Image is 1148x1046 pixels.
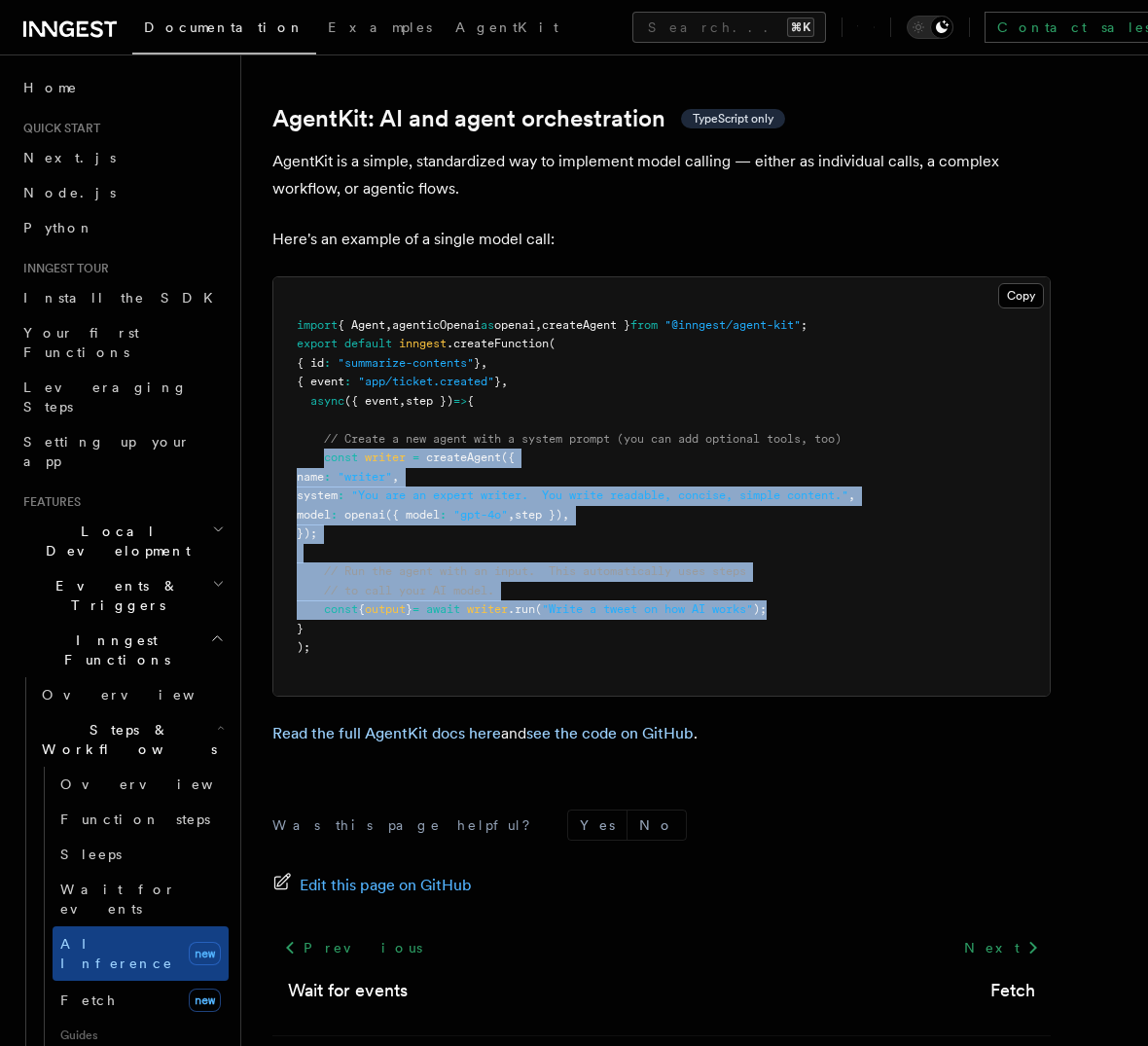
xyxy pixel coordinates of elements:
span: Python [23,220,94,235]
a: Read the full AgentKit docs here [272,724,501,742]
span: // Create a new agent with a system prompt (you can add optional tools, too) [324,432,842,446]
span: Steps & Workflows [34,720,217,759]
span: system [297,488,338,502]
span: model [297,508,331,522]
p: and . [272,720,1051,747]
span: import [297,318,338,332]
span: = [413,602,419,616]
span: new [189,942,221,965]
a: Previous [272,930,433,965]
a: Next [952,930,1051,965]
button: Yes [568,811,627,840]
span: , [508,508,515,522]
a: Fetch [990,977,1035,1004]
span: , [535,318,542,332]
span: Features [16,494,81,510]
span: "app/ticket.created" [358,375,494,388]
span: export [297,337,338,350]
span: "You are an expert writer. You write readable, concise, simple content." [351,488,848,502]
span: = [413,451,419,464]
p: AgentKit is a simple, standardized way to implement model calling — either as individual calls, a... [272,148,1051,202]
span: "summarize-contents" [338,356,474,370]
span: async [310,394,344,408]
span: : [331,508,338,522]
span: .createFunction [447,337,549,350]
span: => [453,394,467,408]
span: ; [801,318,807,332]
span: createAgent [426,451,501,464]
kbd: ⌘K [787,18,814,37]
span: AI Inference [60,936,173,971]
span: const [324,602,358,616]
span: TypeScript only [693,111,773,126]
span: "gpt-4o" [453,508,508,522]
span: : [440,508,447,522]
span: AgentKit [455,19,558,35]
span: , [399,394,406,408]
span: default [344,337,392,350]
span: writer [467,602,508,616]
a: Function steps [53,802,229,837]
span: "@inngest/agent-kit" [664,318,801,332]
span: : [338,488,344,502]
span: new [189,989,221,1012]
span: Setting up your app [23,434,191,469]
span: } [297,622,304,635]
span: }); [297,526,317,540]
span: : [324,470,331,484]
button: Steps & Workflows [34,712,229,767]
a: Home [16,70,229,105]
span: Events & Triggers [16,576,212,615]
span: Examples [328,19,432,35]
span: : [344,375,351,388]
button: Search...⌘K [632,12,826,43]
span: { [467,394,474,408]
span: ({ event [344,394,399,408]
span: createAgent } [542,318,630,332]
span: step }) [406,394,453,408]
a: Node.js [16,175,229,210]
span: Inngest tour [16,261,109,276]
span: Your first Functions [23,325,139,360]
button: Events & Triggers [16,568,229,623]
span: Wait for events [60,882,176,917]
a: Next.js [16,140,229,175]
span: Overview [42,687,242,703]
a: Leveraging Steps [16,370,229,424]
a: AI Inferencenew [53,926,229,981]
a: Fetchnew [53,981,229,1020]
a: Setting up your app [16,424,229,479]
span: ); [297,640,310,654]
span: Leveraging Steps [23,379,188,415]
a: Overview [34,677,229,712]
span: { [358,602,365,616]
span: await [426,602,460,616]
span: , [481,356,487,370]
span: from [630,318,658,332]
span: step }) [515,508,562,522]
span: } [494,375,501,388]
span: name [297,470,324,484]
span: openai [494,318,535,332]
a: Your first Functions [16,315,229,370]
span: , [848,488,855,502]
span: { Agent [338,318,385,332]
span: Edit this page on GitHub [300,872,472,899]
span: { id [297,356,324,370]
span: openai [344,508,385,522]
a: AgentKit: AI and agent orchestrationTypeScript only [272,105,785,132]
span: // Run the agent with an input. This automatically uses steps [324,564,746,578]
span: ( [549,337,556,350]
a: Wait for events [53,872,229,926]
span: Node.js [23,185,116,200]
a: Wait for events [288,977,408,1004]
span: Home [23,78,78,97]
a: see the code on GitHub [526,724,694,742]
a: Edit this page on GitHub [272,872,472,899]
a: Python [16,210,229,245]
span: as [481,318,494,332]
span: } [406,602,413,616]
span: , [392,470,399,484]
a: Install the SDK [16,280,229,315]
p: Here's an example of a single model call: [272,226,1051,253]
